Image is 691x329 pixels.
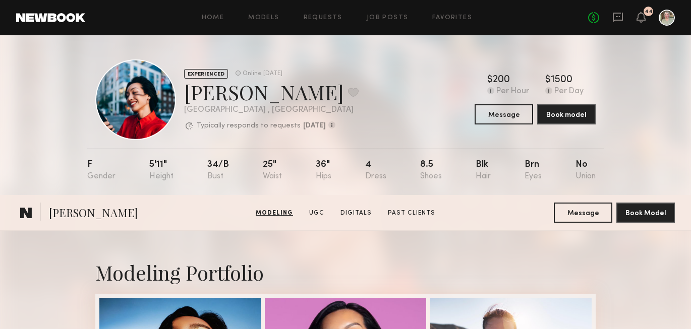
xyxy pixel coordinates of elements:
[365,160,386,181] div: 4
[645,9,653,15] div: 44
[545,75,551,85] div: $
[149,160,174,181] div: 5'11"
[252,209,297,218] a: Modeling
[496,87,529,96] div: Per Hour
[49,205,138,223] span: [PERSON_NAME]
[575,160,596,181] div: No
[554,87,584,96] div: Per Day
[207,160,229,181] div: 34/b
[493,75,510,85] div: 200
[537,104,596,124] button: Book model
[616,203,675,223] button: Book Model
[551,75,572,85] div: 1500
[432,15,472,21] a: Favorites
[305,209,328,218] a: UGC
[420,160,442,181] div: 8.5
[476,160,491,181] div: Blk
[367,15,409,21] a: Job Posts
[184,106,359,114] div: [GEOGRAPHIC_DATA] , [GEOGRAPHIC_DATA]
[616,208,675,217] a: Book Model
[336,209,376,218] a: Digitals
[475,104,533,124] button: Message
[248,15,279,21] a: Models
[184,69,228,79] div: EXPERIENCED
[87,160,116,181] div: F
[384,209,439,218] a: Past Clients
[304,15,342,21] a: Requests
[525,160,542,181] div: Brn
[243,71,282,77] div: Online [DATE]
[95,259,596,286] div: Modeling Portfolio
[487,75,493,85] div: $
[184,79,359,105] div: [PERSON_NAME]
[202,15,224,21] a: Home
[554,203,612,223] button: Message
[303,122,326,129] b: [DATE]
[263,160,282,181] div: 25"
[197,122,301,129] p: Typically responds to requests
[316,160,331,181] div: 36"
